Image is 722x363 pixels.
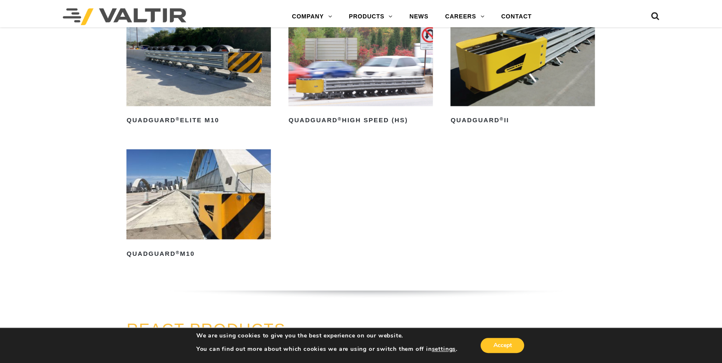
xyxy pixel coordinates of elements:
[432,345,455,353] button: settings
[288,16,432,127] a: QuadGuard®High Speed (HS)
[340,8,401,25] a: PRODUCTS
[500,116,504,121] sup: ®
[480,338,524,353] button: Accept
[288,113,432,127] h2: QuadGuard High Speed (HS)
[493,8,540,25] a: CONTACT
[401,8,437,25] a: NEWS
[450,113,594,127] h2: QuadGuard II
[63,8,186,25] img: Valtir
[126,149,270,260] a: QuadGuard®M10
[126,247,270,260] h2: QuadGuard M10
[338,116,342,121] sup: ®
[176,116,180,121] sup: ®
[126,113,270,127] h2: QuadGuard Elite M10
[126,16,270,127] a: QuadGuard®Elite M10
[176,250,180,255] sup: ®
[437,8,493,25] a: CAREERS
[196,345,457,353] p: You can find out more about which cookies we are using or switch them off in .
[196,332,457,340] p: We are using cookies to give you the best experience on our website.
[450,16,594,127] a: QuadGuard®II
[283,8,340,25] a: COMPANY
